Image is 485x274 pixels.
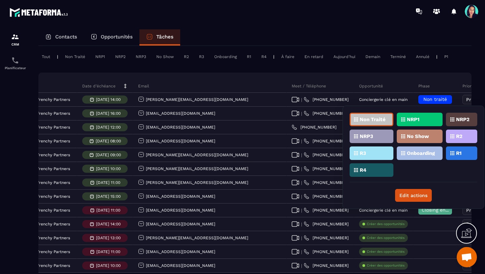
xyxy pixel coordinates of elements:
p: R2 [456,134,462,139]
span: | [301,236,302,241]
div: NRP2 [112,53,129,61]
span: Priorité [466,221,483,227]
div: À faire [278,53,298,61]
span: Non traité [423,97,447,102]
div: NRP1 [92,53,108,61]
a: [PHONE_NUMBER] [304,235,349,241]
p: NRP3 [360,134,373,139]
p: Candidature Frenchy Partners [11,249,70,254]
p: [DATE] 08:00 [96,139,121,143]
p: Candidature Frenchy Partners [11,194,70,199]
span: | [301,194,302,199]
p: Conciergerie clé en main [359,97,408,102]
a: [PHONE_NUMBER] [304,249,349,254]
div: R1 [244,53,255,61]
p: Contacts [55,34,77,40]
p: Créer des opportunités [367,236,405,240]
a: Opportunités [84,29,139,46]
p: Candidature Frenchy Partners [11,111,70,116]
div: No Show [153,53,177,61]
span: | [301,111,302,116]
a: [PHONE_NUMBER] [304,221,349,227]
img: logo [9,6,70,19]
div: Non Traité [62,53,89,61]
p: [DATE] 11:00 [96,208,120,213]
p: | [273,54,274,59]
span: | [301,222,302,227]
p: Phase [418,83,430,89]
p: Date d’échéance [82,83,116,89]
p: [DATE] 12:00 [96,125,121,130]
p: [DATE] 15:00 [96,194,121,199]
p: [DATE] 11:00 [96,249,120,254]
a: Contacts [38,29,84,46]
a: [PHONE_NUMBER] [304,263,349,268]
p: R1 [456,151,461,156]
p: Candidature Frenchy Partners [11,125,70,130]
a: schedulerschedulerPlanificateur [2,51,29,75]
span: Priorité [466,97,483,102]
span: | [301,180,302,185]
a: [PHONE_NUMBER] [304,111,349,116]
p: Candidature Frenchy Partners [11,97,70,102]
p: [DATE] 14:00 [96,97,121,102]
div: En retard [301,53,327,61]
p: Opportunités [101,34,133,40]
div: NRP3 [132,53,150,61]
div: R4 [258,53,270,61]
div: Demain [362,53,384,61]
span: | [301,249,302,254]
button: Edit actions [395,189,432,202]
a: Tâches [139,29,180,46]
span: | [301,153,302,158]
p: R4 [360,168,366,172]
p: Conciergerie clé en main [359,208,408,213]
a: formationformationCRM [2,28,29,51]
p: Créer des opportunités [367,222,405,226]
p: Candidature Frenchy Partners [11,222,70,226]
p: [DATE] 13:00 [96,236,121,240]
div: R2 [181,53,192,61]
p: [DATE] 14:00 [96,222,121,226]
p: | [436,54,438,59]
p: [DATE] 16:00 [96,111,121,116]
p: NRP1 [407,117,419,122]
p: Non Traité [360,117,386,122]
div: Onboarding [211,53,240,61]
span: | [301,208,302,213]
p: Meet / Téléphone [292,83,326,89]
p: Candidature Frenchy Partners [11,208,70,213]
a: [PHONE_NUMBER] [304,194,349,199]
a: [PHONE_NUMBER] [304,166,349,171]
p: [DATE] 09:00 [96,153,121,157]
p: Tâches [156,34,173,40]
p: Candidature Frenchy Partners [11,263,70,268]
span: Priorité [466,208,483,213]
a: [PHONE_NUMBER] [304,208,349,213]
img: scheduler [11,56,19,64]
div: Tout [38,53,54,61]
div: P1 [441,53,452,61]
div: Aujourd'hui [330,53,359,61]
p: Email [138,83,149,89]
p: Opportunité [359,83,383,89]
a: [PHONE_NUMBER] [304,152,349,158]
span: Closing en cours [422,207,460,213]
p: Candidature Frenchy Partners [11,139,70,143]
span: | [301,139,302,144]
p: Créer des opportunités [367,263,405,268]
a: [PHONE_NUMBER] [304,138,349,144]
div: Terminé [387,53,409,61]
div: Annulé [413,53,433,61]
p: CRM [2,43,29,46]
p: Candidature Frenchy Partners [11,153,70,157]
img: formation [11,33,19,41]
a: [PHONE_NUMBER] [304,180,349,185]
p: Planificateur [2,66,29,70]
p: [DATE] 10:00 [96,263,121,268]
p: [DATE] 11:00 [96,180,120,185]
p: Candidature Frenchy Partners [11,236,70,240]
p: [DATE] 10:00 [96,166,121,171]
span: | [301,263,302,268]
p: Onboarding [407,151,435,156]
